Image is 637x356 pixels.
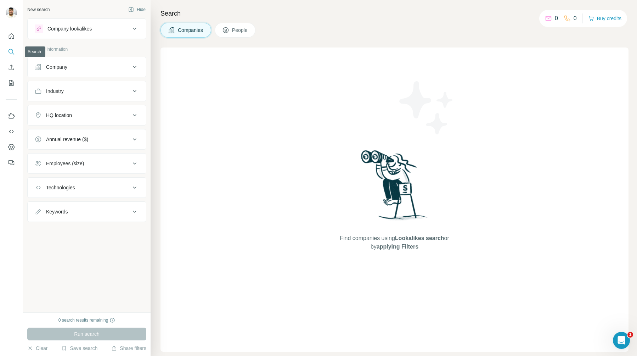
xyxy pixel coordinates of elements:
[555,14,558,23] p: 0
[6,110,17,122] button: Use Surfe on LinkedIn
[27,6,50,13] div: New search
[28,155,146,172] button: Employees (size)
[28,59,146,76] button: Company
[6,141,17,154] button: Dashboard
[46,208,68,215] div: Keywords
[588,13,621,23] button: Buy credits
[178,27,204,34] span: Companies
[232,27,248,34] span: People
[46,184,75,191] div: Technologies
[6,7,17,18] img: Avatar
[28,131,146,148] button: Annual revenue ($)
[377,244,418,250] span: applying Filters
[627,332,633,338] span: 1
[123,4,151,15] button: Hide
[28,203,146,220] button: Keywords
[6,30,17,43] button: Quick start
[46,160,84,167] div: Employees (size)
[6,77,17,89] button: My lists
[6,61,17,74] button: Enrich CSV
[27,345,47,352] button: Clear
[46,88,64,95] div: Industry
[395,76,458,140] img: Surfe Illustration - Stars
[358,148,432,227] img: Surfe Illustration - Woman searching with binoculars
[160,9,628,18] h4: Search
[61,345,97,352] button: Save search
[395,235,444,241] span: Lookalikes search
[6,45,17,58] button: Search
[28,179,146,196] button: Technologies
[6,156,17,169] button: Feedback
[46,63,67,71] div: Company
[47,25,92,32] div: Company lookalikes
[28,20,146,37] button: Company lookalikes
[46,136,88,143] div: Annual revenue ($)
[27,46,146,52] p: Company information
[46,112,72,119] div: HQ location
[28,83,146,100] button: Industry
[28,107,146,124] button: HQ location
[613,332,630,349] iframe: Intercom live chat
[111,345,146,352] button: Share filters
[6,125,17,138] button: Use Surfe API
[574,14,577,23] p: 0
[58,317,115,323] div: 0 search results remaining
[338,234,451,251] span: Find companies using or by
